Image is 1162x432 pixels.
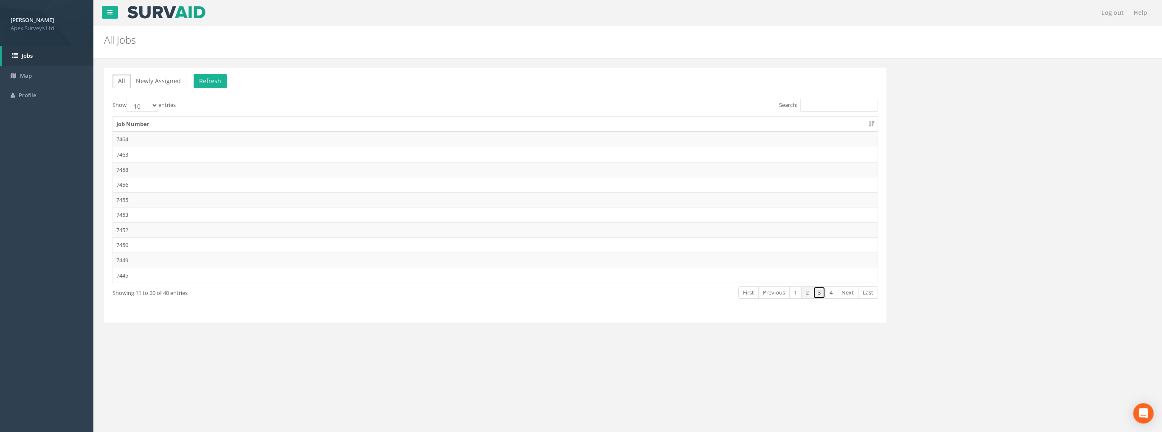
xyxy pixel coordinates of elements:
td: 7456 [113,177,878,192]
td: 7455 [113,192,878,208]
td: 7458 [113,162,878,177]
a: Jobs [2,46,93,66]
button: All [113,74,131,88]
a: Last [858,286,878,299]
h2: All Jobs [104,34,975,45]
a: 1 [789,286,802,299]
span: Profile [19,91,36,99]
td: 7463 [113,147,878,162]
th: Job Number: activate to sort column ascending [113,117,878,132]
select: Showentries [127,99,158,112]
td: 7449 [113,252,878,268]
a: [PERSON_NAME] Apex Surveys Ltd [11,14,83,32]
td: 7450 [113,237,878,252]
a: First [738,286,759,299]
span: Map [20,72,32,79]
a: Next [837,286,858,299]
td: 7453 [113,207,878,222]
a: 4 [825,286,837,299]
a: 2 [801,286,813,299]
span: Apex Surveys Ltd [11,24,83,32]
button: Newly Assigned [130,74,186,88]
td: 7464 [113,132,878,147]
span: Jobs [22,52,33,59]
td: 7452 [113,222,878,238]
input: Search: [800,99,878,112]
td: 7445 [113,268,878,283]
strong: [PERSON_NAME] [11,16,54,24]
label: Show entries [113,99,176,112]
a: Previous [758,286,790,299]
label: Search: [779,99,878,112]
button: Refresh [194,74,227,88]
div: Open Intercom Messenger [1133,403,1154,424]
a: 3 [813,286,825,299]
div: Showing 11 to 20 of 40 entries [113,286,424,297]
